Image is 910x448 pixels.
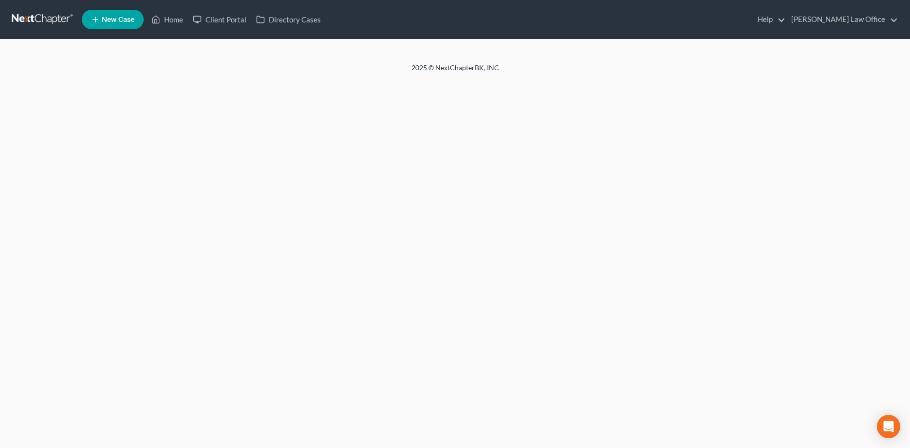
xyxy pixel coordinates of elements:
a: Help [753,11,785,28]
a: Directory Cases [251,11,326,28]
div: 2025 © NextChapterBK, INC [178,63,733,80]
div: Open Intercom Messenger [877,415,900,438]
new-legal-case-button: New Case [82,10,144,29]
a: Client Portal [188,11,251,28]
a: [PERSON_NAME] Law Office [786,11,898,28]
a: Home [147,11,188,28]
